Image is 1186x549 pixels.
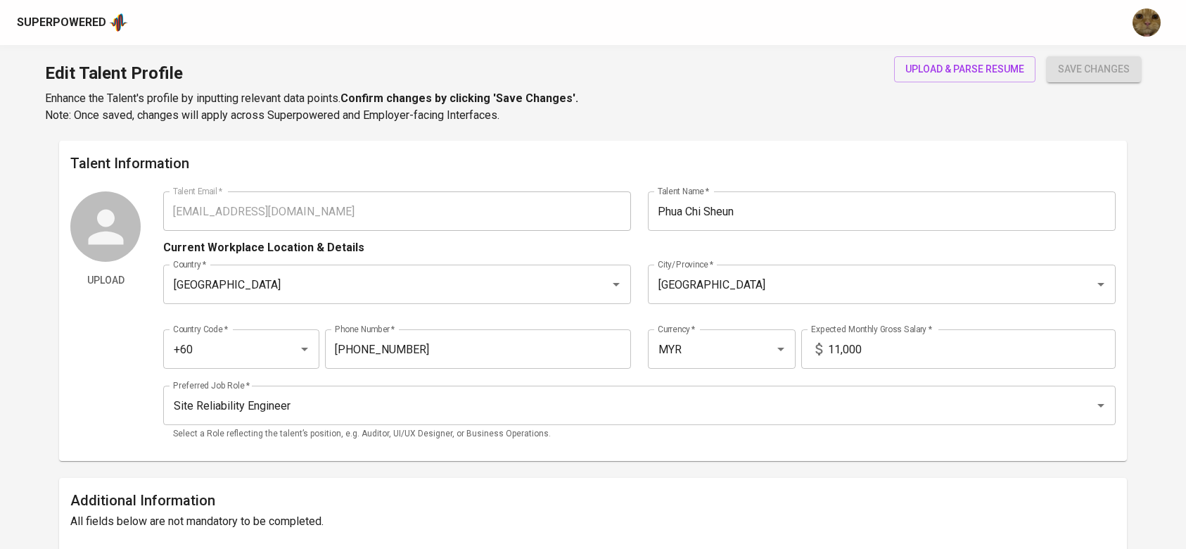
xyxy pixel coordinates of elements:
[606,274,626,294] button: Open
[163,239,364,256] p: Current Workplace Location & Details
[17,12,128,33] a: Superpoweredapp logo
[1047,56,1141,82] button: save changes
[771,339,791,359] button: Open
[894,56,1035,82] button: upload & parse resume
[173,427,1105,441] p: Select a Role reflecting the talent’s position, e.g. Auditor, UI/UX Designer, or Business Operati...
[76,272,135,289] span: Upload
[340,91,578,105] b: Confirm changes by clicking 'Save Changes'.
[70,512,1115,531] h6: All fields below are not mandatory to be completed.
[1133,8,1161,37] img: ec6c0910-f960-4a00-a8f8-c5744e41279e.jpg
[109,12,128,33] img: app logo
[70,152,1115,175] h6: Talent Information
[1058,61,1130,78] span: save changes
[45,90,578,124] p: Enhance the Talent's profile by inputting relevant data points. Note: Once saved, changes will ap...
[1091,274,1111,294] button: Open
[905,61,1024,78] span: upload & parse resume
[70,489,1115,512] h6: Additional Information
[1091,396,1111,415] button: Open
[70,267,141,294] button: Upload
[17,15,106,31] div: Superpowered
[45,56,578,90] h1: Edit Talent Profile
[295,339,314,359] button: Open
